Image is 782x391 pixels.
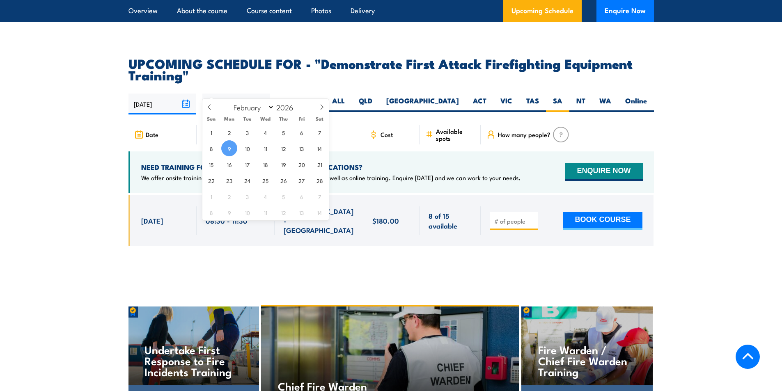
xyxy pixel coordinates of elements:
[257,188,273,204] span: March 4, 2026
[275,172,291,188] span: February 26, 2026
[203,140,219,156] span: February 8, 2026
[239,156,255,172] span: February 17, 2026
[294,172,310,188] span: February 27, 2026
[352,96,379,112] label: QLD
[141,216,163,225] span: [DATE]
[592,96,618,112] label: WA
[239,204,255,220] span: March 10, 2026
[203,172,219,188] span: February 22, 2026
[372,216,399,225] span: $180.00
[294,204,310,220] span: March 13, 2026
[429,211,472,230] span: 8 of 15 available
[203,156,219,172] span: February 15, 2026
[257,140,273,156] span: February 11, 2026
[146,131,158,138] span: Date
[128,57,654,80] h2: UPCOMING SCHEDULE FOR - "Demonstrate First Attack Firefighting Equipment Training"
[311,116,329,121] span: Sat
[221,172,237,188] span: February 23, 2026
[312,156,328,172] span: February 21, 2026
[294,156,310,172] span: February 20, 2026
[206,216,248,225] span: 08:30 - 11:30
[546,96,569,112] label: SA
[238,116,257,121] span: Tue
[203,204,219,220] span: March 8, 2026
[275,156,291,172] span: February 19, 2026
[312,140,328,156] span: February 14, 2026
[563,212,642,230] button: BOOK COURSE
[569,96,592,112] label: NT
[325,96,352,112] label: ALL
[381,131,393,138] span: Cost
[221,124,237,140] span: February 2, 2026
[221,204,237,220] span: March 9, 2026
[312,204,328,220] span: March 14, 2026
[294,140,310,156] span: February 13, 2026
[257,156,273,172] span: February 18, 2026
[493,96,519,112] label: VIC
[141,174,521,182] p: We offer onsite training, training at our centres, multisite solutions as well as online training...
[294,188,310,204] span: March 6, 2026
[312,124,328,140] span: February 7, 2026
[257,124,273,140] span: February 4, 2026
[312,172,328,188] span: February 28, 2026
[144,344,242,377] h4: Undertake First Response to Fire Incidents Training
[379,96,466,112] label: [GEOGRAPHIC_DATA]
[275,116,293,121] span: Thu
[275,188,291,204] span: March 5, 2026
[538,344,635,377] h4: Fire Warden / Chief Fire Warden Training
[239,188,255,204] span: March 3, 2026
[257,204,273,220] span: March 11, 2026
[203,124,219,140] span: February 1, 2026
[221,156,237,172] span: February 16, 2026
[312,188,328,204] span: March 7, 2026
[239,172,255,188] span: February 24, 2026
[141,162,521,171] h4: NEED TRAINING FOR LARGER GROUPS OR MULTIPLE LOCATIONS?
[275,204,291,220] span: March 12, 2026
[229,102,274,112] select: Month
[466,96,493,112] label: ACT
[519,96,546,112] label: TAS
[436,128,475,142] span: Available spots
[128,94,196,114] input: From date
[239,124,255,140] span: February 3, 2026
[257,172,273,188] span: February 25, 2026
[565,163,642,181] button: ENQUIRE NOW
[202,94,270,114] input: To date
[274,102,301,112] input: Year
[618,96,654,112] label: Online
[239,140,255,156] span: February 10, 2026
[284,206,354,235] span: [GEOGRAPHIC_DATA] - [GEOGRAPHIC_DATA]
[202,116,220,121] span: Sun
[203,188,219,204] span: March 1, 2026
[275,140,291,156] span: February 12, 2026
[294,124,310,140] span: February 6, 2026
[221,140,237,156] span: February 9, 2026
[221,188,237,204] span: March 2, 2026
[275,124,291,140] span: February 5, 2026
[494,217,535,225] input: # of people
[498,131,550,138] span: How many people?
[220,116,238,121] span: Mon
[293,116,311,121] span: Fri
[257,116,275,121] span: Wed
